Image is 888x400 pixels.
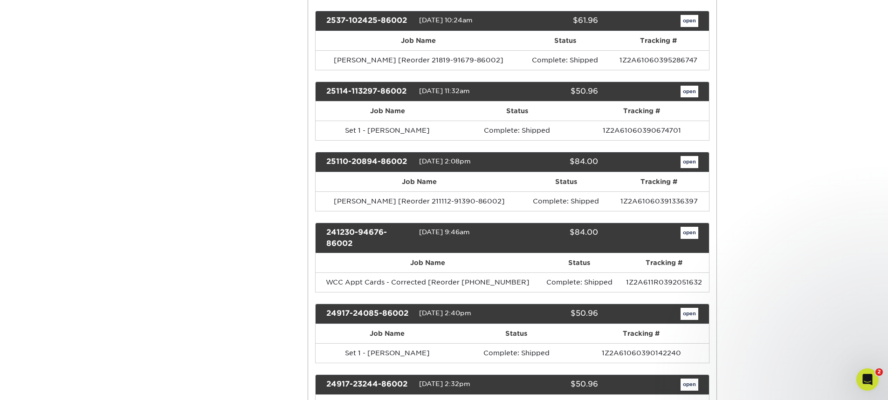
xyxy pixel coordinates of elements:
span: [DATE] 9:46am [419,228,470,236]
th: Job Name [316,102,460,121]
th: Job Name [316,253,540,272]
th: Tracking # [574,324,709,343]
div: 2537-102425-86002 [319,15,419,27]
td: 1Z2A61060395286747 [608,50,709,70]
th: Job Name [316,31,522,50]
span: [DATE] 2:40pm [419,309,471,317]
td: Complete: Shipped [523,191,609,211]
th: Status [460,102,575,121]
span: [DATE] 10:24am [419,16,473,24]
td: Complete: Shipped [540,272,619,292]
a: open [681,156,698,168]
th: Tracking # [609,172,709,191]
td: Set 1 - [PERSON_NAME] [316,343,459,363]
span: 2 [875,368,883,376]
div: $50.96 [505,308,605,320]
th: Status [540,253,619,272]
th: Tracking # [619,253,709,272]
a: open [681,86,698,98]
td: Set 1 - [PERSON_NAME] [316,121,460,140]
iframe: Intercom live chat [856,368,879,391]
td: 1Z2A61060391336397 [609,191,709,211]
th: Status [523,172,609,191]
span: [DATE] 2:08pm [419,158,471,165]
th: Tracking # [575,102,709,121]
td: Complete: Shipped [522,50,608,70]
th: Job Name [316,324,459,343]
a: open [681,227,698,239]
th: Status [459,324,574,343]
div: 24917-24085-86002 [319,308,419,320]
div: $84.00 [505,156,605,168]
div: $50.96 [505,86,605,98]
td: [PERSON_NAME] [Reorder 21819-91679-86002] [316,50,522,70]
td: WCC Appt Cards - Corrected [Reorder [PHONE_NUMBER] [316,272,540,292]
td: Complete: Shipped [459,343,574,363]
th: Status [522,31,608,50]
div: $61.96 [505,15,605,27]
th: Job Name [316,172,523,191]
div: 24917-23244-86002 [319,379,419,391]
a: open [681,15,698,27]
span: [DATE] 11:32am [419,87,470,95]
div: $50.96 [505,379,605,391]
a: open [681,379,698,391]
th: Tracking # [608,31,709,50]
td: 1Z2A611R0392051632 [619,272,709,292]
td: 1Z2A61060390674701 [575,121,709,140]
div: $84.00 [505,227,605,249]
td: [PERSON_NAME] [Reorder 211112-91390-86002] [316,191,523,211]
div: 25114-113297-86002 [319,86,419,98]
td: Complete: Shipped [460,121,575,140]
span: [DATE] 2:32pm [419,380,470,387]
div: 241230-94676-86002 [319,227,419,249]
div: 25110-20894-86002 [319,156,419,168]
a: open [681,308,698,320]
td: 1Z2A61060390142240 [574,343,709,363]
